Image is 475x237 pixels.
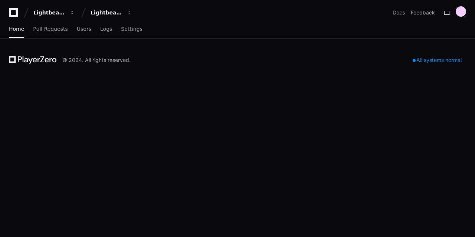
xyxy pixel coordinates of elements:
[100,21,112,38] a: Logs
[393,9,405,16] a: Docs
[62,56,131,64] div: © 2024. All rights reserved.
[77,21,91,38] a: Users
[408,55,466,65] div: All systems normal
[88,6,135,19] button: Lightbeam Health Solutions
[121,21,142,38] a: Settings
[33,27,68,31] span: Pull Requests
[9,27,24,31] span: Home
[30,6,78,19] button: Lightbeam Health
[77,27,91,31] span: Users
[33,9,65,16] div: Lightbeam Health
[33,21,68,38] a: Pull Requests
[91,9,122,16] div: Lightbeam Health Solutions
[100,27,112,31] span: Logs
[9,21,24,38] a: Home
[121,27,142,31] span: Settings
[411,9,435,16] button: Feedback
